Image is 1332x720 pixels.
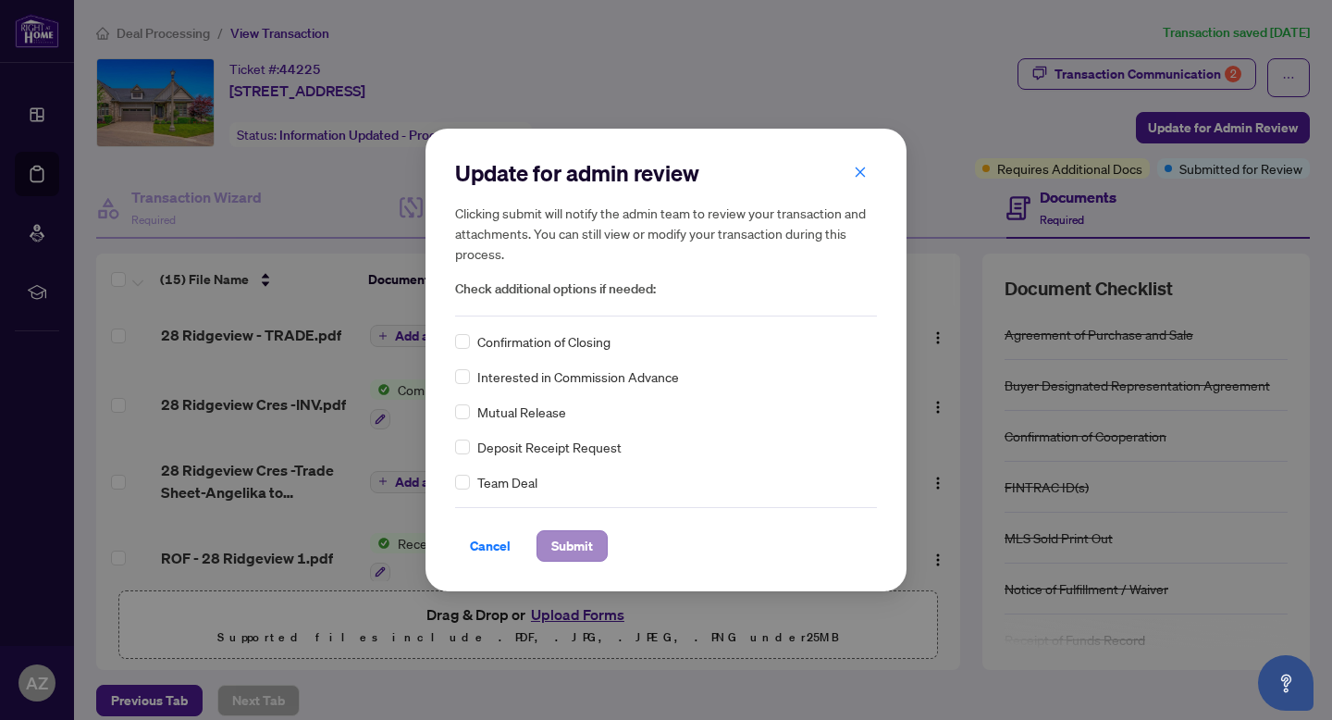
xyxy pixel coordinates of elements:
[455,279,877,300] span: Check additional options if needed:
[455,158,877,188] h2: Update for admin review
[854,166,867,179] span: close
[477,437,622,457] span: Deposit Receipt Request
[536,530,608,562] button: Submit
[477,366,679,387] span: Interested in Commission Advance
[455,530,525,562] button: Cancel
[455,203,877,264] h5: Clicking submit will notify the admin team to review your transaction and attachments. You can st...
[470,531,511,561] span: Cancel
[477,472,537,492] span: Team Deal
[1258,655,1313,711] button: Open asap
[477,331,610,352] span: Confirmation of Closing
[551,531,593,561] span: Submit
[477,402,566,422] span: Mutual Release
